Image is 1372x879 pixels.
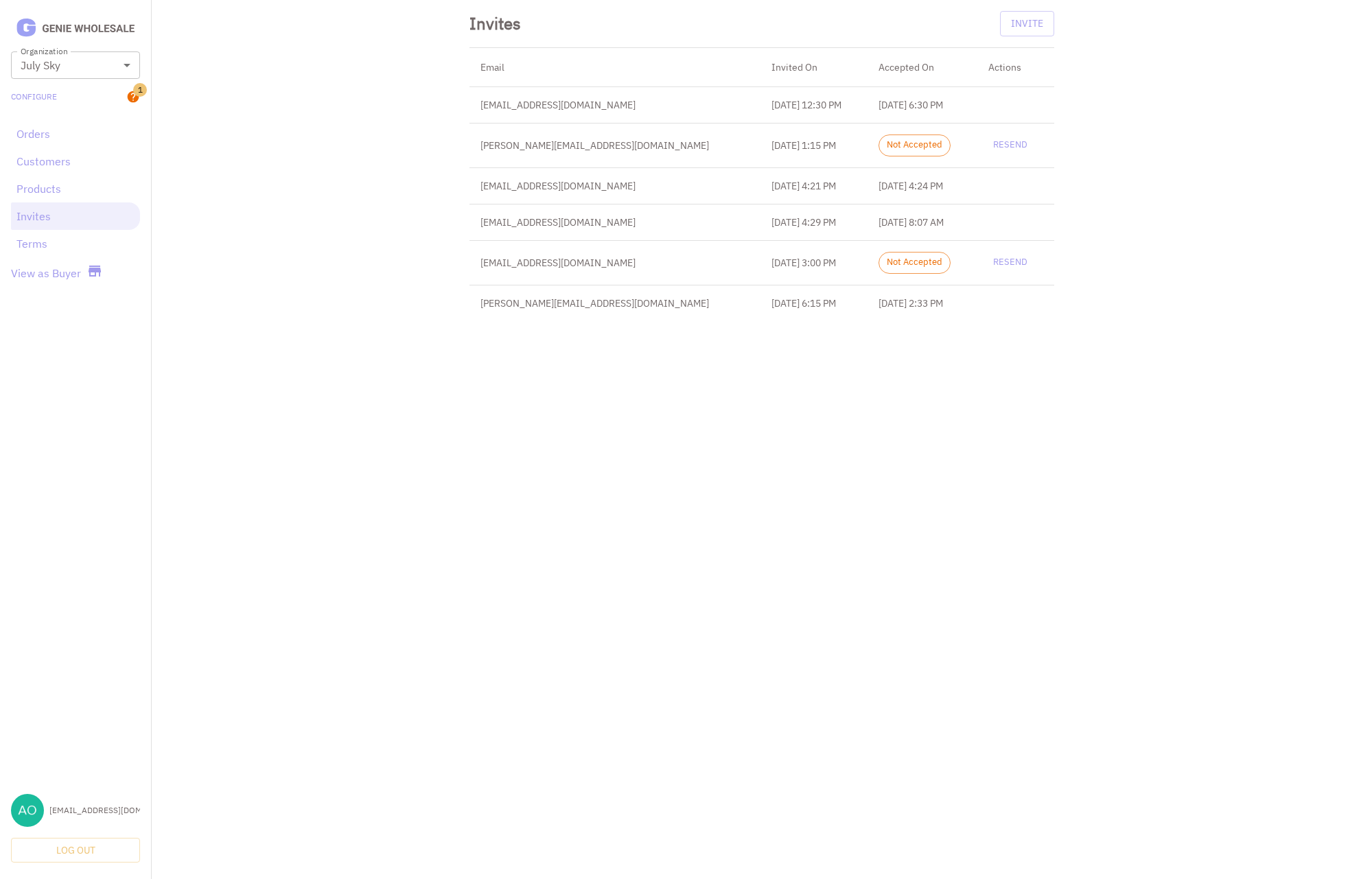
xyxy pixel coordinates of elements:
[760,86,868,123] td: [DATE] 12:30 PM
[469,123,761,167] td: [PERSON_NAME][EMAIL_ADDRESS][DOMAIN_NAME]
[469,48,1054,321] table: simple table
[11,51,140,79] div: July Sky
[868,86,977,123] td: [DATE] 6:30 PM
[11,16,140,40] img: Logo
[469,285,761,321] td: [PERSON_NAME][EMAIL_ADDRESS][DOMAIN_NAME]
[760,240,868,285] td: [DATE] 3:00 PM
[988,252,1032,273] button: Resend
[868,48,977,87] th: Accepted On
[11,794,44,827] img: aoxue@julyskyskincare.com
[760,167,868,204] td: [DATE] 4:21 PM
[988,134,1032,156] button: Resend
[760,285,868,321] td: [DATE] 6:15 PM
[469,11,521,36] div: Invites
[760,204,868,240] td: [DATE] 4:29 PM
[879,256,950,269] span: Not Accepted
[879,139,950,152] span: Not Accepted
[977,48,1054,87] th: Actions
[16,208,135,224] a: Invites
[16,153,135,169] a: Customers
[16,126,135,142] a: Orders
[49,804,140,817] div: [EMAIL_ADDRESS][DOMAIN_NAME]
[469,48,761,87] th: Email
[21,45,67,57] label: Organization
[469,240,761,285] td: [EMAIL_ADDRESS][DOMAIN_NAME]
[11,265,81,281] a: View as Buyer
[16,235,135,252] a: Terms
[11,91,57,103] a: Configure
[868,285,977,321] td: [DATE] 2:33 PM
[760,48,868,87] th: Invited On
[16,180,135,197] a: Products
[469,204,761,240] td: [EMAIL_ADDRESS][DOMAIN_NAME]
[868,167,977,204] td: [DATE] 4:24 PM
[760,123,868,167] td: [DATE] 1:15 PM
[868,204,977,240] td: [DATE] 8:07 AM
[469,167,761,204] td: [EMAIL_ADDRESS][DOMAIN_NAME]
[11,838,140,863] button: Log Out
[469,86,761,123] td: [EMAIL_ADDRESS][DOMAIN_NAME]
[1000,11,1054,36] button: Invite
[133,83,147,97] span: 1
